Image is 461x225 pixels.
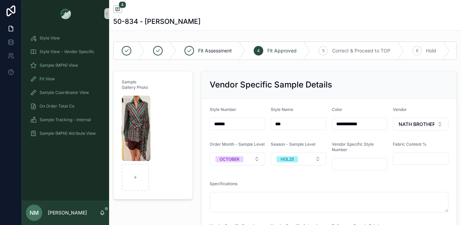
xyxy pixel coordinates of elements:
div: scrollable content [22,27,109,148]
span: 4 [119,1,126,8]
span: Vendor Specific Style Number [332,142,374,152]
a: Style View - Vendor Specific [26,46,105,58]
span: NM [30,209,39,217]
a: On Order Total Co [26,100,105,112]
span: Style View - Vendor Specific [40,49,94,54]
img: Screenshot-2025-08-06-161345.png [122,96,150,161]
a: Sample Coordinator View [26,86,105,99]
div: OCTOBER [220,156,239,162]
span: Fit Assessment [198,47,232,54]
span: Fit View [40,76,55,82]
span: Correct & Proceed to TOP [332,47,390,54]
span: Sample (MPN) Attribute View [40,131,96,136]
span: Fit Approved [267,47,297,54]
img: App logo [60,8,71,19]
span: Style View [40,35,60,41]
a: Sample (MPN) View [26,59,105,71]
span: 5 [322,48,325,53]
span: 4 [257,48,260,53]
span: Fabric Content % [393,142,427,147]
span: 6 [416,48,418,53]
span: Color [332,107,342,112]
span: Sample Tracking - Internal [40,117,91,123]
p: [PERSON_NAME] [48,209,87,216]
button: Select Button [393,118,448,131]
span: On Order Total Co [40,103,74,109]
a: Fit View [26,73,105,85]
span: Specifications [210,181,237,186]
a: Sample Tracking - Internal [26,114,105,126]
span: Vendor [393,107,407,112]
span: Order Month - Sample Level [210,142,265,147]
div: HOL25 [281,156,294,162]
button: Select Button [271,152,326,165]
span: Season - Sample Level [271,142,315,147]
span: Style Number [210,107,236,112]
span: Sample Gallery Photo [122,79,148,90]
span: Sample (MPN) View [40,63,78,68]
span: Style Name [271,107,293,112]
h1: 50-834 - [PERSON_NAME] [113,17,200,26]
a: Style View [26,32,105,44]
a: Sample (MPN) Attribute View [26,127,105,140]
button: 4 [113,5,122,14]
span: Hold [426,47,436,54]
span: Sample Coordinator View [40,90,89,95]
span: NATH BROTHERS [399,121,434,128]
button: Select Button [210,152,265,165]
h2: Vendor Specific Sample Details [210,79,332,90]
